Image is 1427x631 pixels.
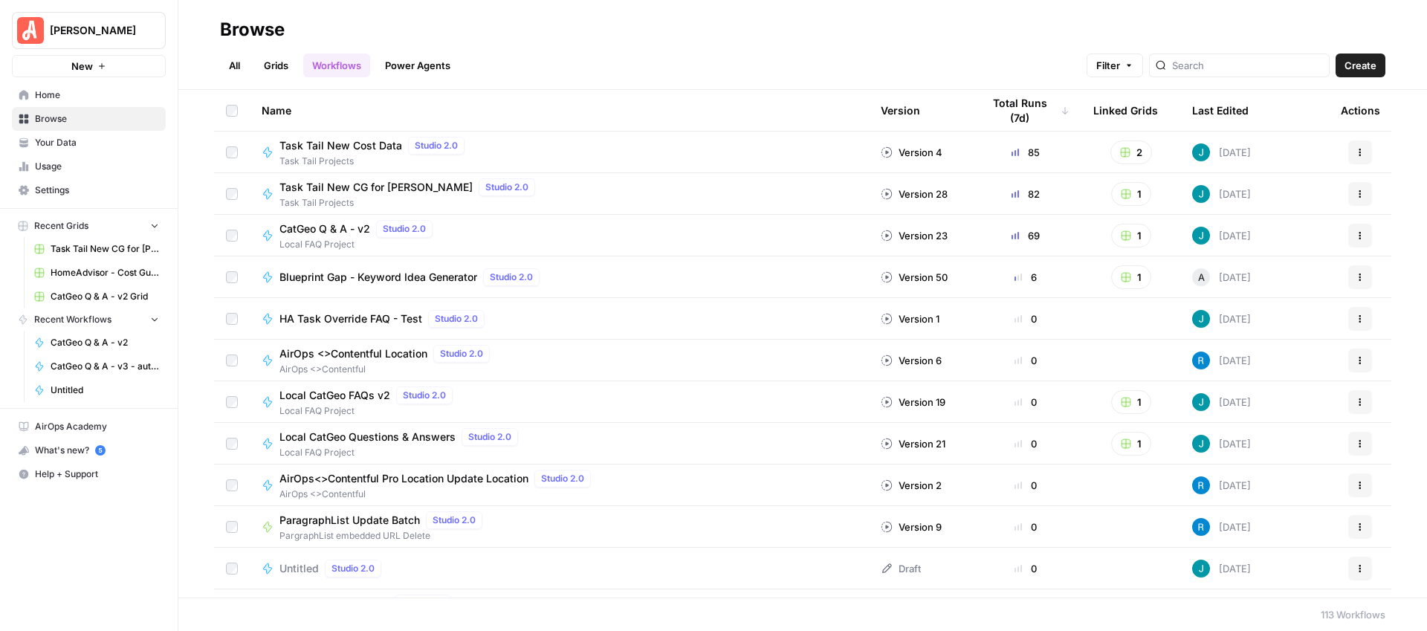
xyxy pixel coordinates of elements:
span: Task Tail New CG for [PERSON_NAME] Grid [51,242,159,256]
div: [DATE] [1192,476,1251,494]
a: AirOps <>Contentful LocationStudio 2.0AirOps <>Contentful [262,345,857,376]
span: Studio 2.0 [468,430,511,444]
button: 1 [1111,390,1151,414]
button: Recent Workflows [12,308,166,331]
a: Task Tail New Cost DataStudio 2.0Task Tail Projects [262,137,857,168]
a: Browse [12,107,166,131]
div: What's new? [13,439,165,462]
span: AirOps Academy [35,420,159,433]
a: All [220,54,249,77]
img: gsxx783f1ftko5iaboo3rry1rxa5 [1192,435,1210,453]
div: Version 9 [881,520,942,534]
div: 0 [982,520,1070,534]
span: Task Tail Projects [279,155,470,168]
button: Recent Grids [12,215,166,237]
div: Version 50 [881,270,948,285]
a: AirOps<>Contentful Pro Location Update LocationStudio 2.0AirOps <>Contentful [262,470,857,501]
div: [DATE] [1192,560,1251,577]
a: AirOps Academy [12,415,166,439]
a: Your Data [12,131,166,155]
div: 0 [982,395,1070,410]
img: 4ql36xcz6vn5z6vl131rp0snzihs [1192,352,1210,369]
span: Studio 2.0 [433,514,476,527]
button: New [12,55,166,77]
span: Recent Workflows [34,313,111,326]
button: 1 [1111,182,1151,206]
span: Studio 2.0 [435,312,478,326]
div: Version 19 [881,395,945,410]
span: Task Tail New CG for [PERSON_NAME] [279,180,473,195]
div: 113 Workflows [1321,607,1385,622]
div: 6 [982,270,1070,285]
text: 5 [98,447,102,454]
a: Usage [12,155,166,178]
button: Create [1336,54,1385,77]
span: [PERSON_NAME] [50,23,140,38]
span: Untitled [279,561,319,576]
a: HomeAdvisor - Cost Guide Updates [27,261,166,285]
div: Name [262,90,857,131]
span: Studio 2.0 [401,597,444,610]
span: HA Task Override FAQ - Test [279,311,422,326]
span: Settings [35,184,159,197]
a: Home [12,83,166,107]
img: gsxx783f1ftko5iaboo3rry1rxa5 [1192,310,1210,328]
span: Local FAQ Project [279,238,439,251]
div: Linked Grids [1093,90,1158,131]
span: AirOps <>Contentful Location [279,346,427,361]
a: HA Task Override FAQ - TestStudio 2.0 [262,310,857,328]
div: [DATE] [1192,518,1251,536]
span: Browse [35,112,159,126]
div: Actions [1341,90,1380,131]
a: Task Tail New CG for [PERSON_NAME]Studio 2.0Task Tail Projects [262,178,857,210]
div: [DATE] [1192,227,1251,245]
span: Your Data [35,136,159,149]
a: Local CatGeo FAQs v2Studio 2.0Local FAQ Project [262,386,857,418]
span: A [1198,270,1205,285]
div: 0 [982,311,1070,326]
img: 4ql36xcz6vn5z6vl131rp0snzihs [1192,518,1210,536]
span: AirOps<>Contentful Pro Location Update Location [279,471,528,486]
img: 4ql36xcz6vn5z6vl131rp0snzihs [1192,476,1210,494]
a: CatGeo Q & A - v2Studio 2.0Local FAQ Project [262,220,857,251]
a: CatGeo Q & A - v2 [27,331,166,355]
div: 85 [982,145,1070,160]
span: Local CatGeo FAQs v2 [279,388,390,403]
a: Task Tail New CG for [PERSON_NAME] Grid [27,237,166,261]
div: Version 21 [881,436,945,451]
a: Local CatGeo Questions & AnswersStudio 2.0Local FAQ Project [262,428,857,459]
button: Workspace: Angi [12,12,166,49]
div: Browse [220,18,285,42]
span: Studio 2.0 [440,347,483,360]
div: [DATE] [1192,352,1251,369]
a: 5 [95,445,106,456]
span: Blueprint Gap - Keyword Idea Generator [279,270,477,285]
span: Help + Support [35,467,159,481]
div: Version 2 [881,478,942,493]
a: Blueprint Gap - Keyword Idea GeneratorStudio 2.0 [262,268,857,286]
a: Settings [12,178,166,202]
a: Workflows [303,54,370,77]
span: Untitled [51,384,159,397]
button: Filter [1087,54,1143,77]
a: ParagraphList Update BatchStudio 2.0PargraphList embedded URL Delete [262,511,857,543]
div: Version [881,90,920,131]
div: Version 28 [881,187,948,201]
div: Last Edited [1192,90,1249,131]
img: Angi Logo [17,17,44,44]
span: Studio 2.0 [485,181,528,194]
span: Recent Grids [34,219,88,233]
img: gsxx783f1ftko5iaboo3rry1rxa5 [1192,227,1210,245]
span: Usage [35,160,159,173]
div: Version 1 [881,311,939,326]
div: Version 6 [881,353,942,368]
div: [DATE] [1192,143,1251,161]
div: Total Runs (7d) [982,90,1070,131]
div: 0 [982,561,1070,576]
a: CatGeo Q & A - v2 Grid [27,285,166,308]
div: 0 [982,436,1070,451]
span: AirOps <>Contentful [279,488,597,501]
span: Studio 2.0 [415,139,458,152]
img: gsxx783f1ftko5iaboo3rry1rxa5 [1192,560,1210,577]
span: Studio 2.0 [403,389,446,402]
